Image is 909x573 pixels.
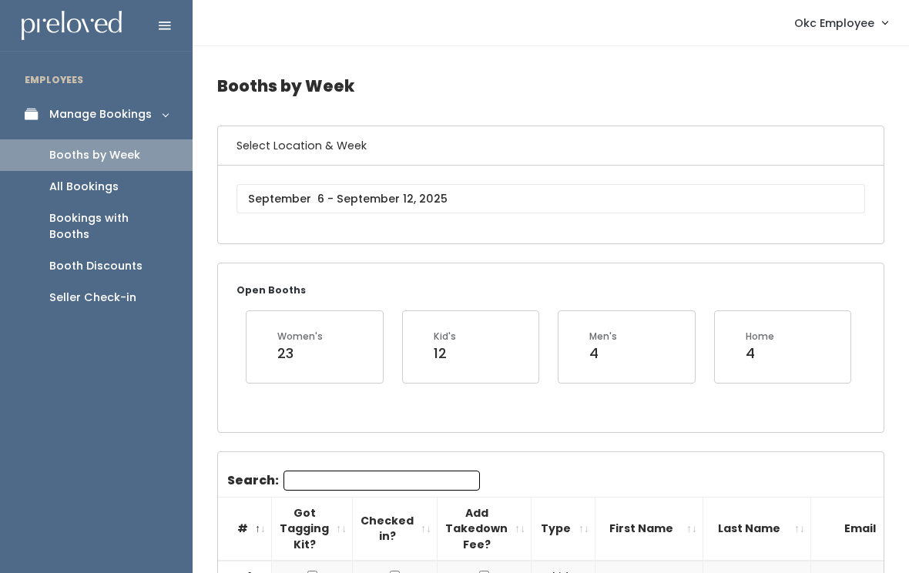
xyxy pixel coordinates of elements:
[272,497,353,561] th: Got Tagging Kit?: activate to sort column ascending
[218,126,884,166] h6: Select Location & Week
[236,283,306,297] small: Open Booths
[49,106,152,122] div: Manage Bookings
[589,330,617,343] div: Men's
[227,471,480,491] label: Search:
[779,6,903,39] a: Okc Employee
[595,497,703,561] th: First Name: activate to sort column ascending
[283,471,480,491] input: Search:
[532,497,595,561] th: Type: activate to sort column ascending
[49,290,136,306] div: Seller Check-in
[49,179,119,195] div: All Bookings
[22,11,122,41] img: preloved logo
[49,258,143,274] div: Booth Discounts
[434,343,456,364] div: 12
[49,147,140,163] div: Booths by Week
[438,497,532,561] th: Add Takedown Fee?: activate to sort column ascending
[353,497,438,561] th: Checked in?: activate to sort column ascending
[746,330,774,343] div: Home
[217,65,884,107] h4: Booths by Week
[277,343,323,364] div: 23
[434,330,456,343] div: Kid's
[277,330,323,343] div: Women's
[218,497,272,561] th: #: activate to sort column descending
[794,15,874,32] span: Okc Employee
[49,210,168,243] div: Bookings with Booths
[746,343,774,364] div: 4
[703,497,811,561] th: Last Name: activate to sort column ascending
[589,343,617,364] div: 4
[236,184,865,213] input: September 6 - September 12, 2025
